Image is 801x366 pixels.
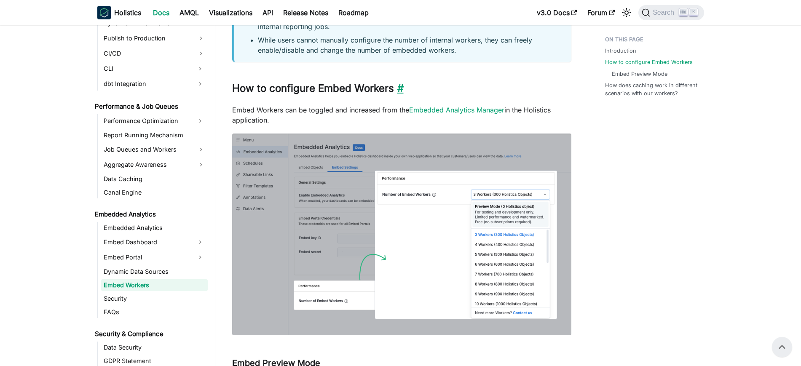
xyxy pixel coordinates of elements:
a: Introduction [605,47,636,55]
a: Roadmap [333,6,374,19]
a: Embed Dashboard [101,235,193,249]
button: Scroll back to top [772,337,792,357]
h2: How to configure Embed Workers [232,82,571,98]
a: Security & Compliance [92,328,208,340]
a: v3.0 Docs [532,6,582,19]
img: Enable Embed [232,134,571,335]
a: CI/CD [101,47,208,60]
a: How does caching work in different scenarios with our workers? [605,81,699,97]
a: Embed Preview Mode [612,70,667,78]
a: Direct link to How to configure Embed Workers [394,82,404,94]
a: Dynamic Data Sources [101,266,208,278]
a: Embedded Analytics Manager [409,106,504,114]
a: Performance & Job Queues [92,101,208,112]
button: Expand sidebar category 'Performance Optimization' [193,114,208,128]
a: FAQs [101,306,208,318]
kbd: K [689,8,698,16]
button: Switch between dark and light mode (currently light mode) [620,6,633,19]
a: Performance Optimization [101,114,193,128]
a: AMQL [174,6,204,19]
p: Embed Workers can be toggled and increased from the in the Holistics application. [232,105,571,125]
a: Data Security [101,342,208,353]
a: Embedded Analytics [101,222,208,234]
a: Embed Portal [101,251,193,264]
a: Job Queues and Workers [101,143,208,156]
a: HolisticsHolistics [97,6,141,19]
li: While users cannot manually configure the number of internal workers, they can freely enable/disa... [258,35,561,55]
button: Search (Ctrl+K) [638,5,704,20]
a: Aggregate Awareness [101,158,208,171]
a: Visualizations [204,6,257,19]
a: dbt Integration [101,77,193,91]
a: Docs [148,6,174,19]
button: Expand sidebar category 'CLI' [193,62,208,75]
a: Forum [582,6,620,19]
a: Security [101,293,208,305]
button: Expand sidebar category 'Embed Dashboard' [193,235,208,249]
b: Holistics [114,8,141,18]
a: Report Running Mechanism [101,129,208,141]
nav: Docs sidebar [89,25,215,366]
button: Expand sidebar category 'dbt Integration' [193,77,208,91]
a: CLI [101,62,193,75]
a: Data Caching [101,173,208,185]
a: Canal Engine [101,187,208,198]
button: Expand sidebar category 'Embed Portal' [193,251,208,264]
a: How to configure Embed Workers [605,58,693,66]
a: Embed Workers [101,279,208,291]
img: Holistics [97,6,111,19]
a: API [257,6,278,19]
a: Publish to Production [101,32,208,45]
a: Embedded Analytics [92,208,208,220]
span: Search [650,9,679,16]
a: Release Notes [278,6,333,19]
